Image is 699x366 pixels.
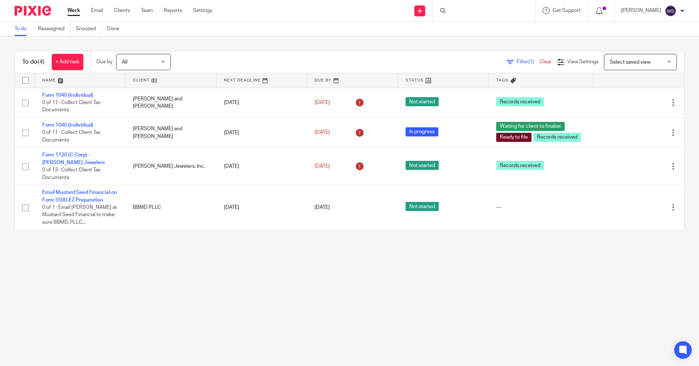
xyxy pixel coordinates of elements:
a: + Add task [52,54,83,70]
a: Email [91,7,103,14]
span: (1) [528,59,534,64]
td: [DATE] [217,118,307,147]
span: Select saved view [610,60,651,65]
a: Email Mustard Seed Financial on Form 5500-EZ Preparation [42,190,117,202]
span: Get Support [553,8,581,13]
span: 0 of 13 · Collect Client Tax Documents [42,167,100,180]
span: [DATE] [315,205,330,210]
p: [PERSON_NAME] [621,7,661,14]
span: Not started [406,161,439,170]
span: Records received [533,133,581,142]
td: BBMD PLLC [126,185,216,230]
a: To do [15,22,32,36]
a: Clients [114,7,130,14]
a: Reassigned [38,22,70,36]
td: [DATE] [217,88,307,118]
p: Due by [96,58,112,65]
span: Waiting for client to finalize [496,122,565,131]
a: Team [141,7,153,14]
a: Reports [164,7,182,14]
span: Not started [406,202,439,211]
td: [PERSON_NAME] and [PERSON_NAME] [126,118,216,147]
span: 0 of 1 · Email [PERSON_NAME] at Mustard Seed Financial to make sure BBMD, PLLC... [42,205,117,225]
span: In progress [406,127,438,136]
td: [DATE] [217,185,307,230]
img: Pixie [15,6,51,16]
h1: To do [22,58,44,66]
span: Filter [517,59,540,64]
td: [PERSON_NAME] Jewelers, Inc. [126,148,216,185]
a: Clear [540,59,552,64]
span: Records received [496,161,544,170]
span: All [122,60,127,65]
a: Settings [193,7,212,14]
a: Form 1040 (Individual) [42,123,93,128]
a: Form 1040 (Individual) [42,93,93,98]
a: Work [67,7,80,14]
a: Form 1120 (C Corp) - [PERSON_NAME] Jewelers [42,152,105,165]
span: Tags [496,78,509,82]
a: Snoozed [76,22,102,36]
span: Not started [406,97,439,106]
span: [DATE] [315,100,330,105]
span: Ready to file [496,133,532,142]
span: View Settings [567,59,599,64]
span: (4) [37,59,44,65]
span: 0 of 11 · Collect Client Tax Documents [42,100,100,113]
span: [DATE] [315,164,330,169]
td: [PERSON_NAME] and [PERSON_NAME] [126,88,216,118]
span: 0 of 11 · Collect Client Tax Documents [42,130,100,143]
img: svg%3E [665,5,676,17]
span: Records received [496,97,544,106]
div: --- [496,204,586,211]
a: Done [107,22,125,36]
td: [DATE] [217,148,307,185]
span: [DATE] [315,130,330,135]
